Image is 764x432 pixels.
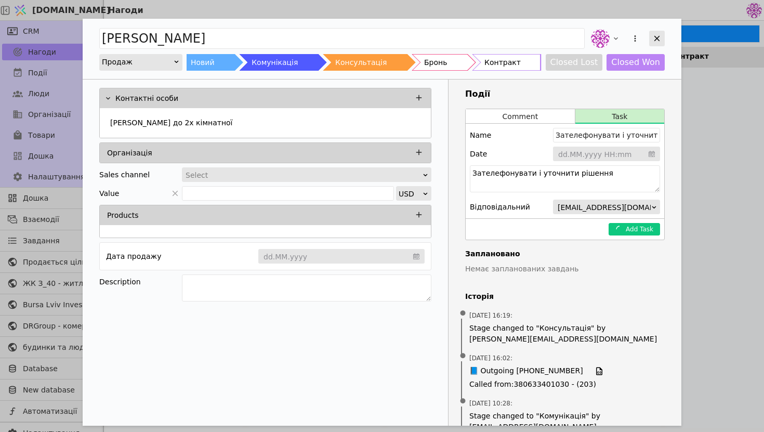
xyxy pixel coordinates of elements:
span: • [458,388,468,415]
div: Sales channel [99,167,150,182]
svg: calendar [413,251,419,261]
svg: calendar [649,149,655,159]
div: Комунікація [252,54,298,71]
button: Task [575,109,664,124]
h4: Історія [465,291,665,302]
span: [DATE] 16:02 : [469,354,512,363]
textarea: Зателефонувати і уточнити рішення [470,165,660,192]
p: Контактні особи [115,93,178,104]
div: Контракт [484,54,521,71]
button: Closed Won [607,54,665,71]
h3: Події [465,88,665,100]
span: • [458,300,468,327]
div: Продаж [102,55,173,69]
span: [DATE] 10:28 : [469,399,512,408]
img: de [591,29,610,48]
button: Comment [466,109,575,124]
div: Консультація [335,54,387,71]
div: Новий [191,54,215,71]
span: Stage changed to "Консультація" by [PERSON_NAME][EMAIL_ADDRESS][DOMAIN_NAME] [469,323,661,345]
span: 📘 Outgoing [PHONE_NUMBER] [469,365,583,377]
div: Відповідальний [470,200,530,214]
div: Description [99,274,182,289]
div: Дата продажу [106,249,161,264]
div: Name [470,128,491,142]
label: Date [470,149,487,160]
div: Select [186,168,421,182]
div: Add Opportunity [83,19,681,426]
button: Closed Lost [546,54,603,71]
div: USD [399,187,422,201]
span: Value [99,186,119,201]
p: Products [107,210,138,221]
span: [DATE] 16:19 : [469,311,512,320]
div: Бронь [424,54,447,71]
p: [PERSON_NAME] до 2х кімнатної [110,117,232,128]
span: Called from : 380633401030 - (203) [469,379,661,390]
p: Немає запланованих завдань [465,264,665,274]
button: Add Task [609,223,660,235]
span: • [458,343,468,370]
h4: Заплановано [465,248,665,259]
span: [EMAIL_ADDRESS][DOMAIN_NAME] [558,200,685,215]
p: Організація [107,148,152,159]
